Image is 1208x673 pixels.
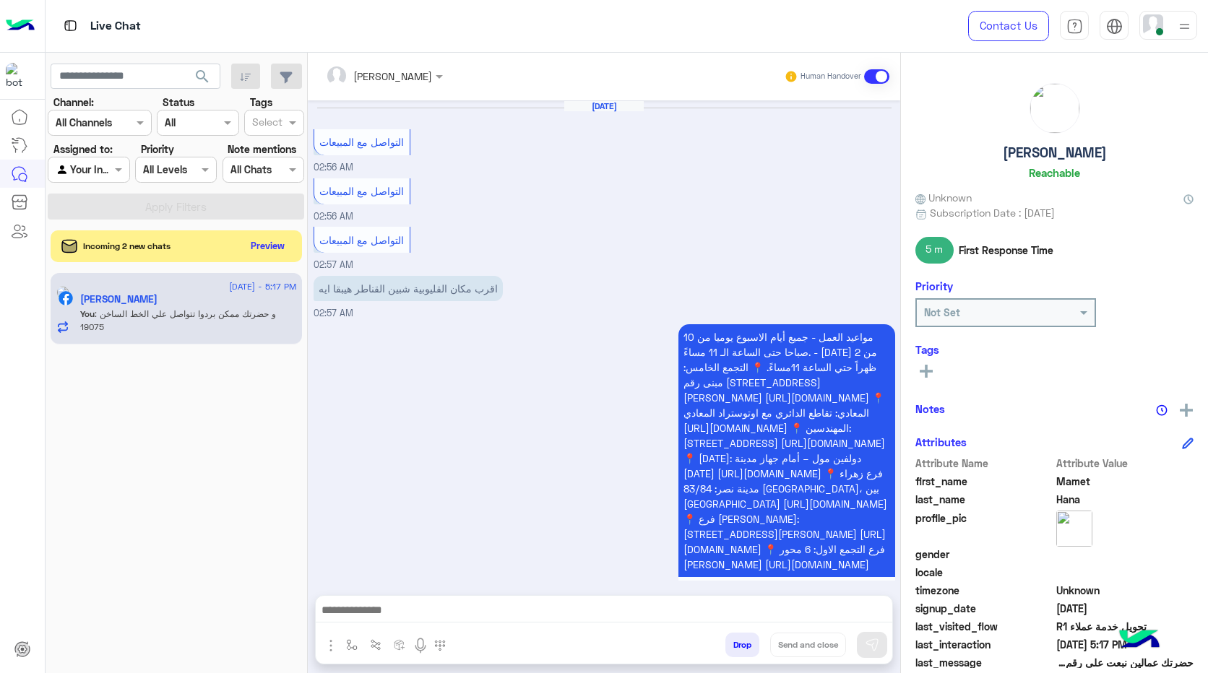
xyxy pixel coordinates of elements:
[314,259,353,270] span: 02:57 AM
[678,324,895,577] p: 29/8/2025, 2:57 AM
[1180,404,1193,417] img: add
[250,95,272,110] label: Tags
[370,639,381,651] img: Trigger scenario
[314,211,353,222] span: 02:56 AM
[53,142,113,157] label: Assigned to:
[1030,84,1079,133] img: picture
[1106,18,1123,35] img: tab
[194,68,211,85] span: search
[412,637,429,654] img: send voice note
[53,95,94,110] label: Channel:
[59,291,73,305] img: Facebook
[915,655,1053,670] span: last_message
[319,234,404,246] span: التواصل مع المبيعات
[915,511,1053,544] span: profile_pic
[346,639,358,651] img: select flow
[915,237,954,263] span: 5 m
[1056,565,1194,580] span: null
[90,17,141,36] p: Live Chat
[915,637,1053,652] span: last_interaction
[1003,144,1107,161] h5: [PERSON_NAME]
[6,11,35,41] img: Logo
[915,435,967,448] h6: Attributes
[1056,456,1194,471] span: Attribute Value
[1056,492,1194,507] span: Hana
[163,95,194,110] label: Status
[1056,474,1194,489] span: Mamet
[915,492,1053,507] span: last_name
[865,638,879,652] img: send message
[1114,615,1165,666] img: hulul-logo.png
[1056,637,1194,652] span: 2025-08-29T14:17:40.356Z
[801,71,861,82] small: Human Handover
[434,640,446,651] img: make a call
[915,565,1053,580] span: locale
[1156,404,1168,416] img: notes
[915,583,1053,598] span: timezone
[1066,18,1083,35] img: tab
[1056,619,1194,634] span: تحويل خدمة عملاء R1
[56,286,69,299] img: picture
[388,633,412,656] button: create order
[1143,14,1163,35] img: userImage
[319,136,404,148] span: التواصل مع المبيعات
[314,162,353,173] span: 02:56 AM
[1056,655,1194,670] span: حضرتك عمالين نبعت على رقم الواتس ومفيش اى رد
[322,637,340,654] img: send attachment
[61,17,79,35] img: tab
[915,619,1053,634] span: last_visited_flow
[1056,511,1092,547] img: picture
[770,633,846,657] button: Send and close
[959,243,1053,258] span: First Response Time
[930,205,1055,220] span: Subscription Date : [DATE]
[229,280,296,293] span: [DATE] - 5:17 PM
[1175,17,1194,35] img: profile
[915,547,1053,562] span: gender
[80,308,276,332] span: و حضرتك ممكن بردوا تتواصل علي الخط الساخن 19075
[915,190,972,205] span: Unknown
[1056,601,1194,616] span: 2025-08-28T23:56:18.971Z
[915,474,1053,489] span: first_name
[394,639,405,651] img: create order
[364,633,388,656] button: Trigger scenario
[915,456,1053,471] span: Attribute Name
[915,402,945,415] h6: Notes
[915,343,1194,356] h6: Tags
[319,185,404,197] span: التواصل مع المبيعات
[6,63,32,89] img: 322208621163248
[80,308,95,319] span: You
[141,142,174,157] label: Priority
[83,240,171,253] span: Incoming 2 new chats
[1056,583,1194,598] span: Unknown
[314,276,503,301] p: 29/8/2025, 2:57 AM
[1060,11,1089,41] a: tab
[915,279,953,292] h6: Priority
[1029,166,1080,179] h6: Reachable
[1056,547,1194,562] span: null
[564,101,644,111] h6: [DATE]
[683,331,887,570] span: مواعيد العمل - جميع أيام الاسبوع يوميا من 10 صباحا حتى الساعة الـ 11 مساءً. - [DATE] من 2 ظهراً ح...
[228,142,296,157] label: Note mentions
[314,308,353,318] span: 02:57 AM
[915,601,1053,616] span: signup_date
[80,293,158,305] h5: Mamet Hana
[340,633,364,656] button: select flow
[725,633,759,657] button: Drop
[48,194,304,220] button: Apply Filters
[250,114,282,133] div: Select
[185,64,220,95] button: search
[968,11,1049,41] a: Contact Us
[245,235,291,256] button: Preview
